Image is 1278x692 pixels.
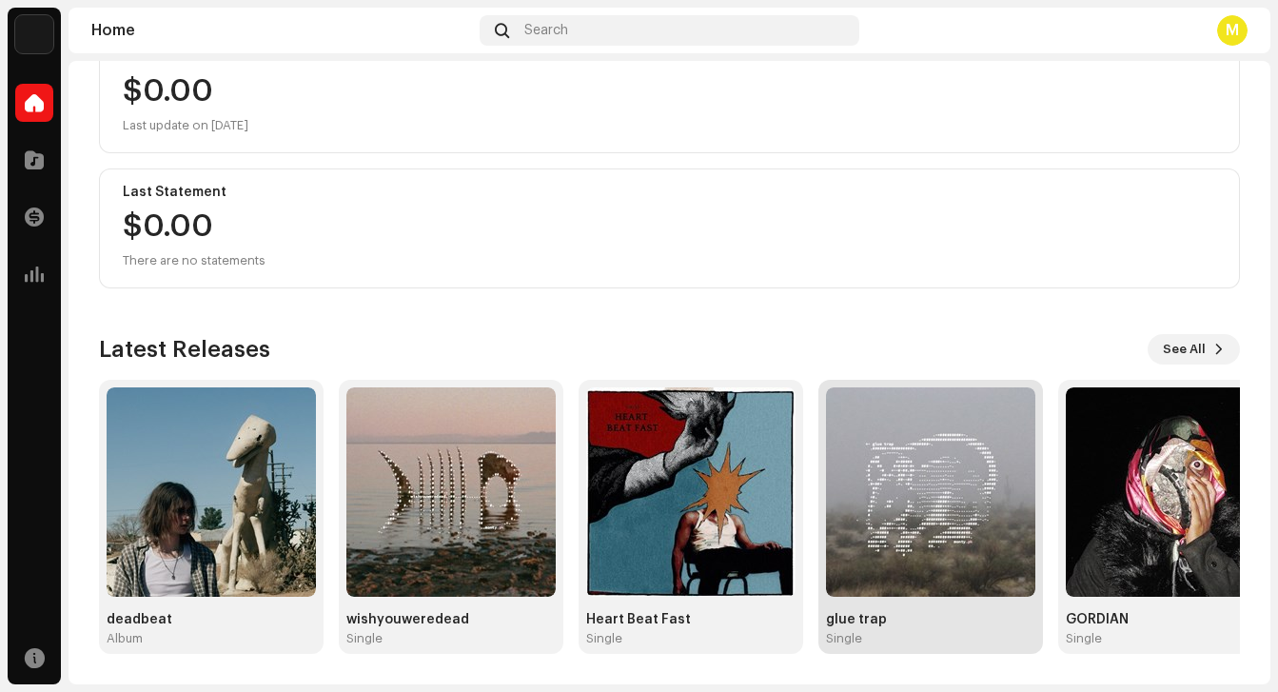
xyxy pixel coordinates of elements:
div: GORDIAN [1066,612,1275,627]
div: M [1217,15,1248,46]
re-o-card-value: Last Statement [99,168,1240,288]
div: glue trap [826,612,1035,627]
img: d30815ed-5641-4853-8ae3-353dc7d1b7e4 [107,387,316,597]
div: Single [586,631,622,646]
div: wishyouweredead [346,612,556,627]
div: Single [346,631,383,646]
img: c27b3e6b-13d6-4c55-b903-93261c28a519 [586,387,796,597]
span: See All [1163,330,1206,368]
img: d83e08e9-9773-4209-b35e-6fcd529dc4f0 [346,387,556,597]
div: There are no statements [123,249,265,272]
img: acab2465-393a-471f-9647-fa4d43662784 [15,15,53,53]
img: 9f11a4c3-afb9-49d8-aeb7-24603830af22 [1066,387,1275,597]
div: Single [1066,631,1102,646]
div: Heart Beat Fast [586,612,796,627]
img: 5485f6d0-02a0-4313-99ec-54d1e4a70b3c [826,387,1035,597]
div: Last update on [DATE] [123,114,1216,137]
re-o-card-value: Balance [99,33,1240,153]
div: Album [107,631,143,646]
div: deadbeat [107,612,316,627]
div: Single [826,631,862,646]
div: Last Statement [123,185,1216,200]
div: Home [91,23,472,38]
button: See All [1148,334,1240,365]
h3: Latest Releases [99,334,270,365]
span: Search [524,23,568,38]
